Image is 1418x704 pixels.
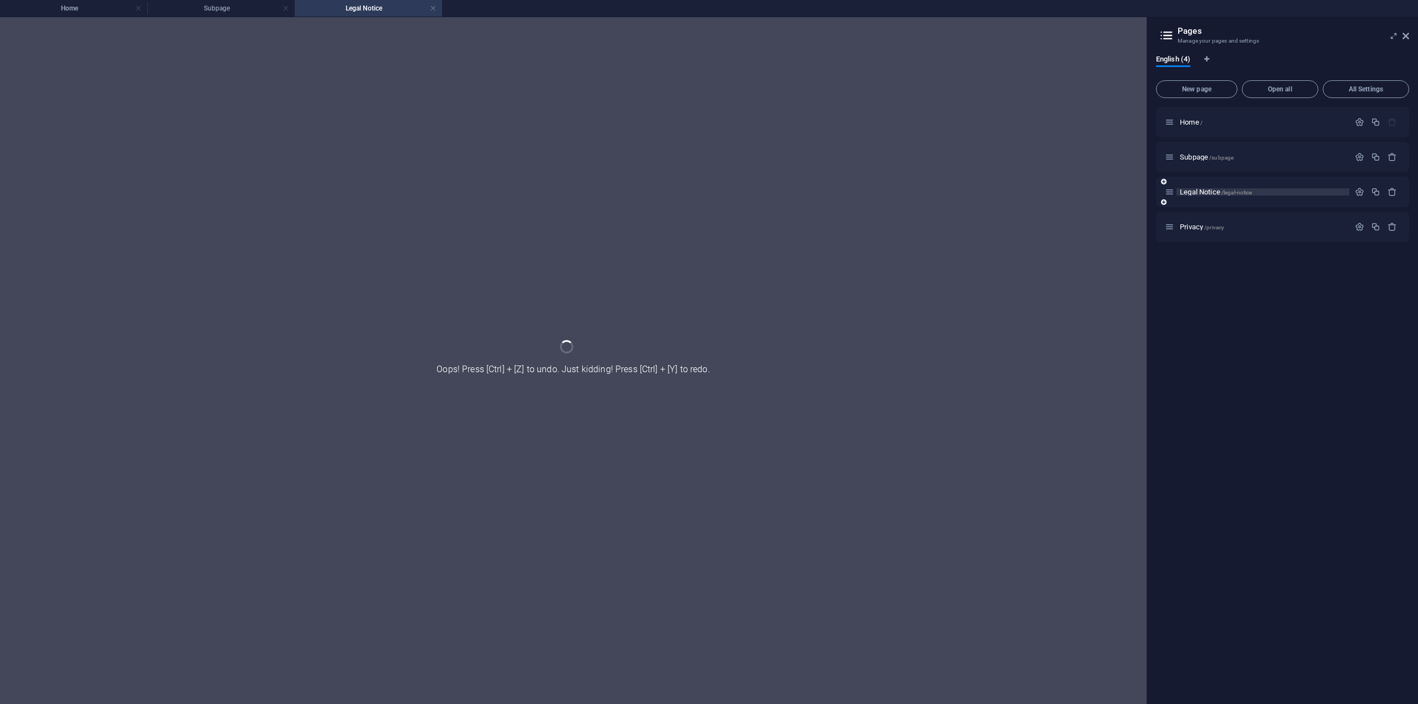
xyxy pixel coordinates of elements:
[1180,118,1203,126] span: Home
[1176,188,1349,196] div: Legal Notice/legal-notice
[1178,26,1409,36] h2: Pages
[1355,187,1364,197] div: Settings
[295,2,442,14] h4: Legal Notice
[1156,80,1237,98] button: New page
[1176,223,1349,230] div: Privacy/privacy
[1200,120,1203,126] span: /
[1180,153,1234,161] span: Click to open page
[1388,117,1397,127] div: The startpage cannot be deleted
[1247,86,1313,93] span: Open all
[1388,222,1397,232] div: Remove
[1371,187,1380,197] div: Duplicate
[147,2,295,14] h4: Subpage
[1180,223,1224,231] span: Click to open page
[1355,117,1364,127] div: Settings
[1323,80,1409,98] button: All Settings
[1161,86,1232,93] span: New page
[1209,155,1234,161] span: /subpage
[1242,80,1318,98] button: Open all
[1176,119,1349,126] div: Home/
[1221,189,1252,196] span: /legal-notice
[1178,36,1387,46] h3: Manage your pages and settings
[1156,55,1409,76] div: Language Tabs
[1388,187,1397,197] div: Remove
[1355,222,1364,232] div: Settings
[1156,53,1190,68] span: English (4)
[1204,224,1224,230] span: /privacy
[1388,152,1397,162] div: Remove
[1328,86,1404,93] span: All Settings
[1371,222,1380,232] div: Duplicate
[1180,188,1252,196] span: Click to open page
[1371,117,1380,127] div: Duplicate
[1176,153,1349,161] div: Subpage/subpage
